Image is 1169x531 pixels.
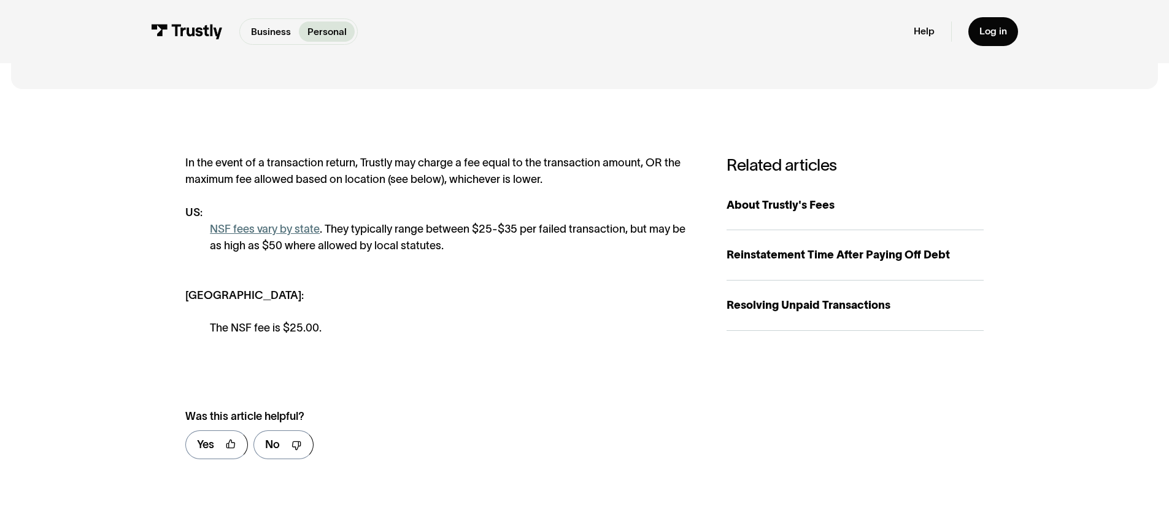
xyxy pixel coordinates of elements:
[307,25,347,39] p: Personal
[727,197,984,214] div: About Trustly's Fees
[210,320,699,336] div: The NSF fee is $25.00.
[727,180,984,231] a: About Trustly's Fees
[151,24,223,39] img: Trustly Logo
[299,21,355,42] a: Personal
[185,408,669,425] div: Was this article helpful?
[210,221,699,254] div: . They typically range between $25-$35 per failed transaction, but may be as high as $50 where al...
[185,289,301,301] strong: [GEOGRAPHIC_DATA]
[242,21,299,42] a: Business
[197,436,214,453] div: Yes
[727,297,984,314] div: Resolving Unpaid Transactions
[727,281,984,331] a: Resolving Unpaid Transactions
[185,430,248,459] a: Yes
[727,155,984,174] h3: Related articles
[185,206,200,219] strong: US
[914,25,935,37] a: Help
[727,230,984,281] a: Reinstatement Time After Paying Off Debt
[185,155,699,336] div: In the event of a transaction return, Trustly may charge a fee equal to the transaction amount, O...
[968,17,1018,46] a: Log in
[979,25,1007,37] div: Log in
[265,436,280,453] div: No
[253,430,314,459] a: No
[251,25,291,39] p: Business
[210,223,320,235] a: NSF fees vary by state
[727,247,984,263] div: Reinstatement Time After Paying Off Debt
